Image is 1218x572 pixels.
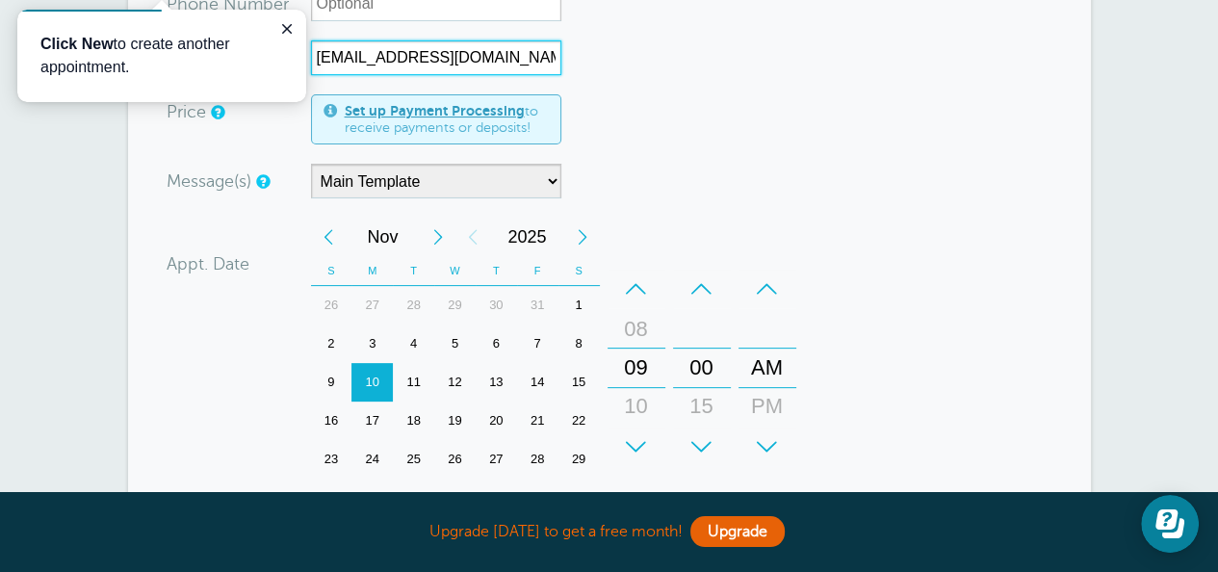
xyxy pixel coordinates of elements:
[744,349,790,387] div: AM
[393,363,434,402] div: Tuesday, November 11
[679,387,725,426] div: 15
[351,256,393,286] th: M
[517,325,558,363] div: 7
[517,286,558,325] div: Friday, October 31
[490,218,565,256] span: 2025
[558,402,600,440] div: 22
[517,440,558,479] div: Friday, November 28
[434,440,476,479] div: Wednesday, November 26
[517,256,558,286] th: F
[434,286,476,325] div: Wednesday, October 29
[613,426,660,464] div: 11
[311,286,352,325] div: 26
[311,256,352,286] th: S
[345,103,525,118] a: Set up Payment Processing
[434,325,476,363] div: 5
[517,286,558,325] div: 31
[393,479,434,517] div: Tuesday, December 2
[517,479,558,517] div: Friday, December 5
[476,402,517,440] div: Thursday, November 20
[17,10,306,102] iframe: tooltip
[673,270,731,466] div: Minutes
[393,440,434,479] div: Tuesday, November 25
[393,479,434,517] div: 2
[434,402,476,440] div: Wednesday, November 19
[393,256,434,286] th: T
[311,325,352,363] div: Sunday, November 2
[476,479,517,517] div: 4
[23,26,96,42] b: Click New
[558,325,600,363] div: Saturday, November 8
[558,363,600,402] div: Saturday, November 15
[744,387,790,426] div: PM
[558,479,600,517] div: Saturday, December 6
[311,440,352,479] div: Sunday, November 23
[351,325,393,363] div: Monday, November 3
[351,440,393,479] div: Monday, November 24
[613,310,660,349] div: 08
[311,218,346,256] div: Previous Month
[558,440,600,479] div: 29
[476,363,517,402] div: 13
[434,363,476,402] div: Wednesday, November 12
[476,363,517,402] div: Thursday, November 13
[613,387,660,426] div: 10
[345,103,549,137] span: to receive payments or deposits!
[311,363,352,402] div: 9
[476,286,517,325] div: 30
[434,286,476,325] div: 29
[351,325,393,363] div: 3
[393,363,434,402] div: 11
[517,363,558,402] div: 14
[346,218,421,256] span: November
[455,218,490,256] div: Previous Year
[476,402,517,440] div: 20
[23,23,266,69] p: to create another appointment.
[476,256,517,286] th: T
[434,256,476,286] th: W
[167,172,251,190] label: Message(s)
[690,516,785,547] a: Upgrade
[311,402,352,440] div: Sunday, November 16
[517,325,558,363] div: Friday, November 7
[393,325,434,363] div: 4
[351,402,393,440] div: 17
[558,363,600,402] div: 15
[517,440,558,479] div: 28
[311,363,352,402] div: Sunday, November 9
[517,402,558,440] div: 21
[167,255,249,273] label: Appt. Date
[311,402,352,440] div: 16
[613,349,660,387] div: 09
[476,325,517,363] div: Thursday, November 6
[558,440,600,479] div: Saturday, November 29
[393,286,434,325] div: Tuesday, October 28
[351,363,393,402] div: Monday, November 10
[393,325,434,363] div: Tuesday, November 4
[558,479,600,517] div: 6
[311,286,352,325] div: Sunday, October 26
[311,479,352,517] div: Sunday, November 30
[351,363,393,402] div: 10
[258,8,281,31] button: Close guide
[565,218,600,256] div: Next Year
[434,479,476,517] div: 3
[679,349,725,387] div: 00
[558,325,600,363] div: 8
[476,440,517,479] div: Thursday, November 27
[608,270,665,466] div: Hours
[517,363,558,402] div: Friday, November 14
[393,286,434,325] div: 28
[351,286,393,325] div: 27
[1141,495,1199,553] iframe: Resource center
[476,325,517,363] div: 6
[351,479,393,517] div: Monday, December 1
[476,479,517,517] div: Thursday, December 4
[23,23,266,69] div: Guide
[311,479,352,517] div: 30
[434,363,476,402] div: 12
[476,286,517,325] div: Thursday, October 30
[558,286,600,325] div: Saturday, November 1
[679,426,725,464] div: 30
[517,479,558,517] div: 5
